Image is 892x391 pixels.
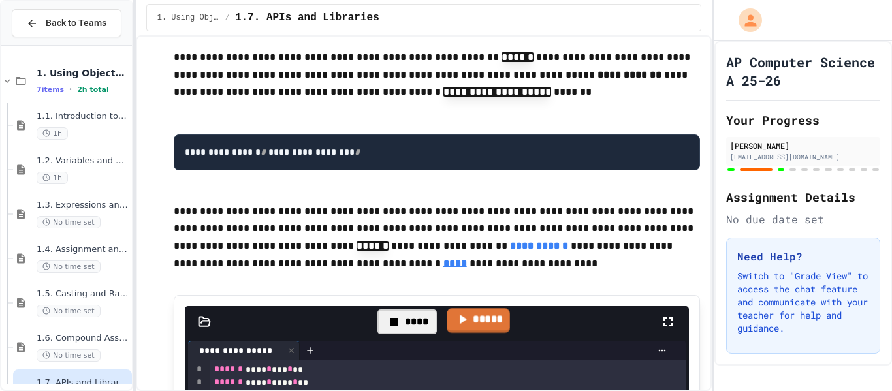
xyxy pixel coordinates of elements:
span: 2h total [77,86,109,94]
span: 1.1. Introduction to Algorithms, Programming, and Compilers [37,111,129,122]
span: 1h [37,172,68,184]
span: 1.4. Assignment and Input [37,244,129,255]
span: 1.7. APIs and Libraries [37,377,129,388]
div: No due date set [726,211,880,227]
span: • [69,84,72,95]
span: No time set [37,349,101,362]
span: No time set [37,305,101,317]
div: My Account [725,5,765,35]
p: Switch to "Grade View" to access the chat feature and communicate with your teacher for help and ... [737,270,869,335]
span: 1. Using Objects and Methods [157,12,220,23]
h1: AP Computer Science A 25-26 [726,53,880,89]
div: [PERSON_NAME] [730,140,876,151]
span: 1.3. Expressions and Output [New] [37,200,129,211]
button: Back to Teams [12,9,121,37]
div: [EMAIL_ADDRESS][DOMAIN_NAME] [730,152,876,162]
span: 1.7. APIs and Libraries [235,10,379,25]
span: 1.2. Variables and Data Types [37,155,129,166]
span: No time set [37,216,101,228]
span: 1.5. Casting and Ranges of Values [37,289,129,300]
span: Back to Teams [46,16,106,30]
h2: Assignment Details [726,188,880,206]
span: 1. Using Objects and Methods [37,67,129,79]
span: No time set [37,260,101,273]
span: 1.6. Compound Assignment Operators [37,333,129,344]
h2: Your Progress [726,111,880,129]
h3: Need Help? [737,249,869,264]
span: 1h [37,127,68,140]
span: 7 items [37,86,64,94]
span: / [225,12,230,23]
